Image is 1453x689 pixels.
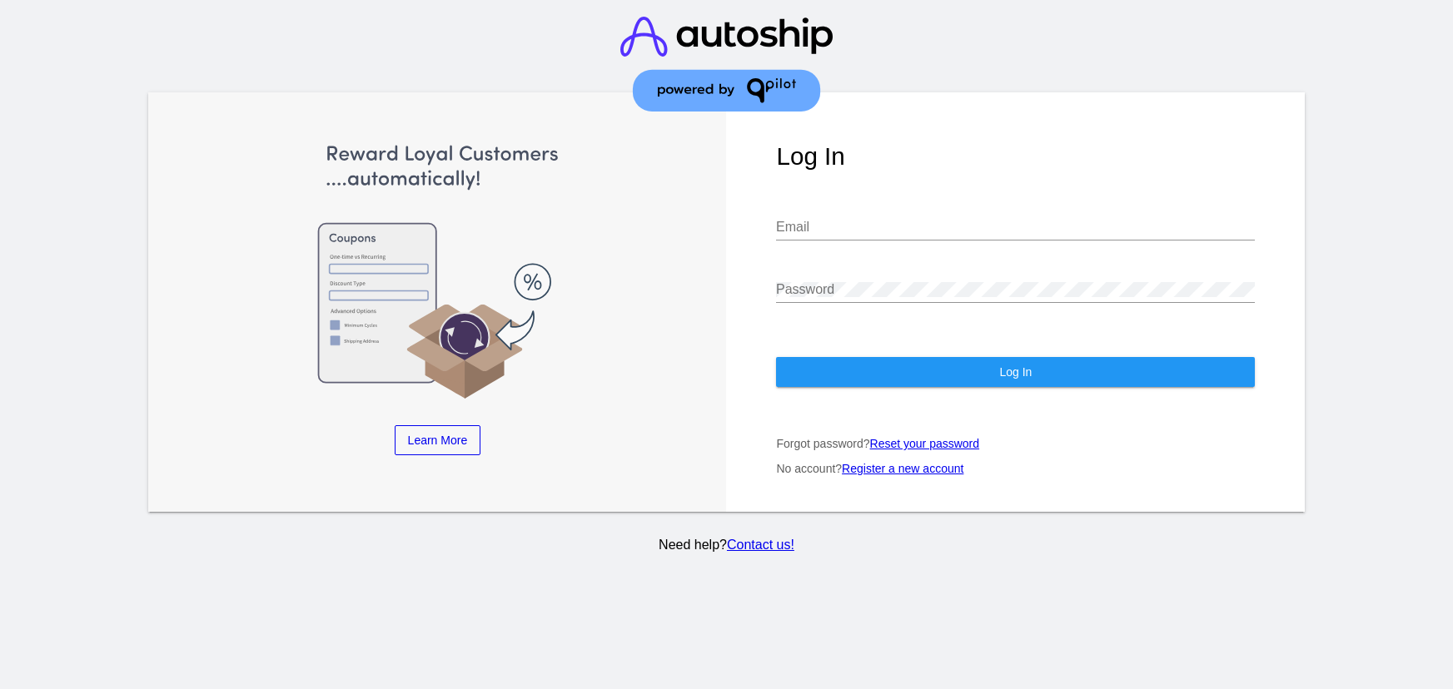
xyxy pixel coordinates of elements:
[395,425,481,455] a: Learn More
[870,437,980,450] a: Reset your password
[776,437,1255,450] p: Forgot password?
[999,365,1032,379] span: Log In
[776,220,1255,235] input: Email
[727,538,794,552] a: Contact us!
[776,462,1255,475] p: No account?
[776,142,1255,171] h1: Log In
[198,142,677,401] img: Apply Coupons Automatically to Scheduled Orders with QPilot
[776,357,1255,387] button: Log In
[408,434,468,447] span: Learn More
[842,462,963,475] a: Register a new account
[145,538,1308,553] p: Need help?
